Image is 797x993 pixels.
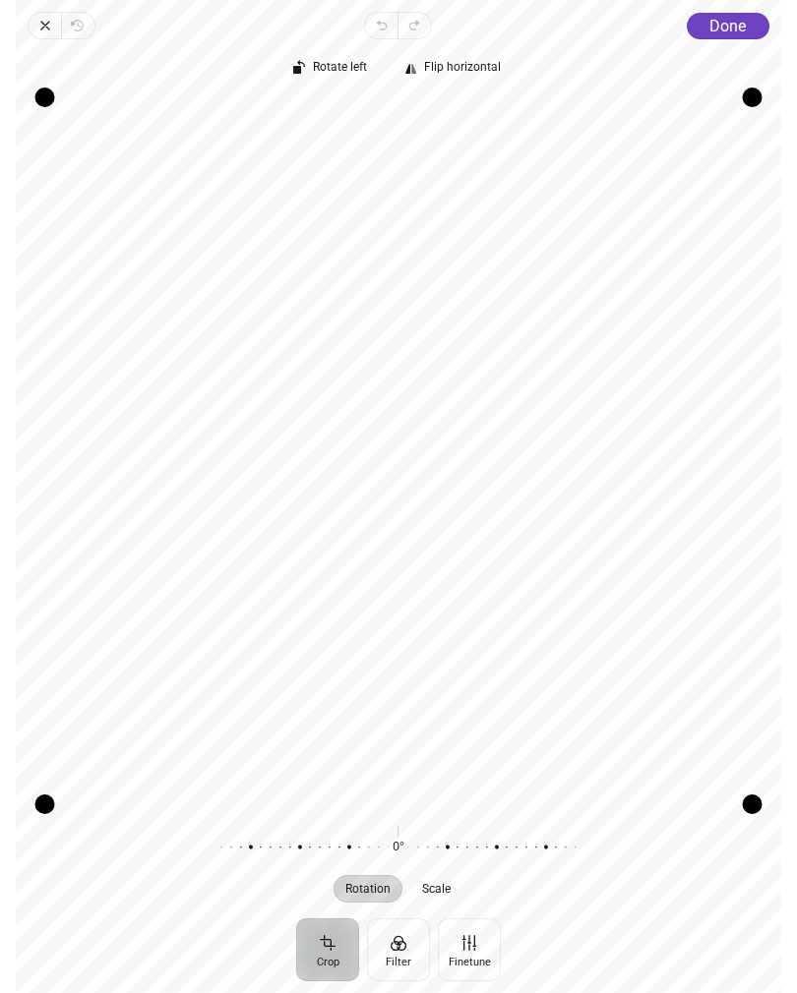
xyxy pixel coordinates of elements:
[335,875,403,903] button: Rotation
[35,97,55,804] div: Drag edge l
[743,88,763,107] div: Drag corner tr
[743,794,763,814] div: Drag corner br
[411,875,463,903] button: Scale
[45,794,753,814] div: Drag edge b
[709,17,746,35] span: Done
[35,88,55,107] div: Drag corner tl
[425,61,502,74] span: Flip horizontal
[296,918,359,981] button: Crop
[396,55,514,83] button: Flip horizontal
[423,883,452,895] span: Scale
[45,88,753,107] div: Drag edge t
[284,55,380,83] button: Rotate left
[743,97,763,804] div: Drag edge r
[314,61,368,74] span: Rotate left
[367,918,430,981] button: Filter
[687,13,769,39] button: Done
[438,918,501,981] button: Finetune
[346,883,392,895] span: Rotation
[35,794,55,814] div: Drag corner bl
